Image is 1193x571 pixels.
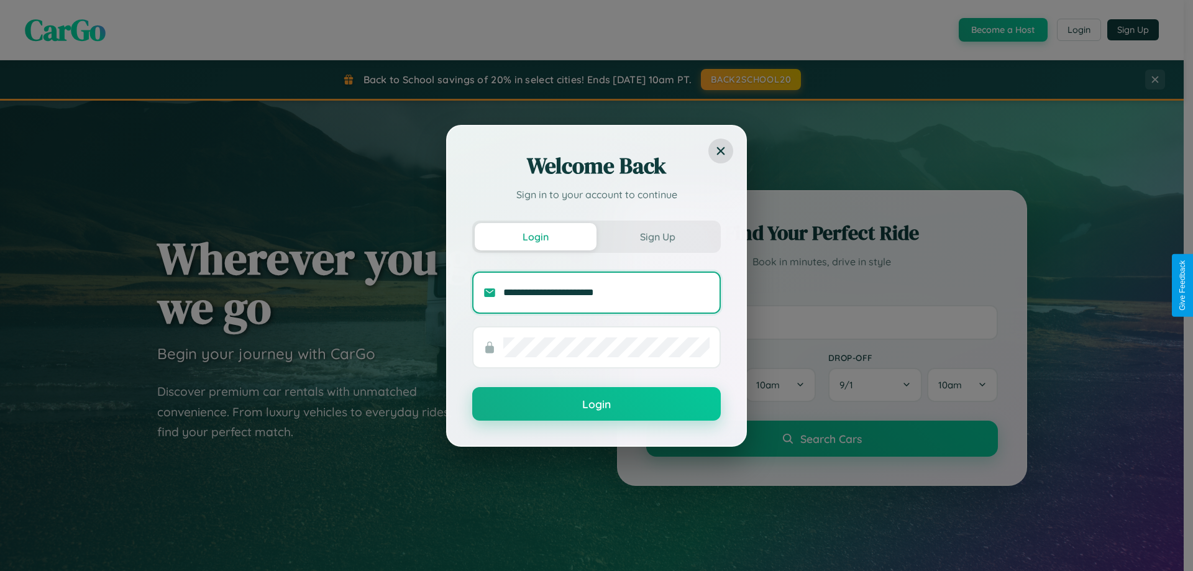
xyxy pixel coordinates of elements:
[472,387,721,421] button: Login
[1178,260,1187,311] div: Give Feedback
[475,223,596,250] button: Login
[472,187,721,202] p: Sign in to your account to continue
[596,223,718,250] button: Sign Up
[472,151,721,181] h2: Welcome Back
